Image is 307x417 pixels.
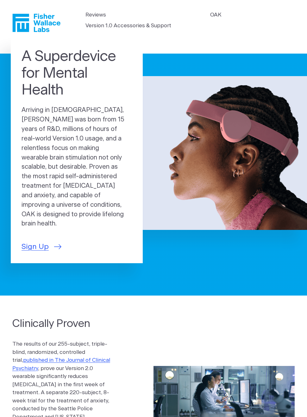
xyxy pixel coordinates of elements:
a: OAK [210,11,222,19]
span: Sign Up [22,241,49,252]
p: Arriving in [DEMOGRAPHIC_DATA], [PERSON_NAME] was born from 15 years of R&D, millions of hours of... [22,106,132,229]
a: Reviews [85,11,106,19]
a: Version 1.0 Accessories & Support [85,22,171,30]
h1: A Superdevice for Mental Health [22,48,132,99]
h2: Clinically Proven [12,317,110,331]
a: published in The Journal of Clinical Psychiatry [12,357,110,371]
a: Fisher Wallace [12,14,60,32]
a: Sign Up [22,241,61,252]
